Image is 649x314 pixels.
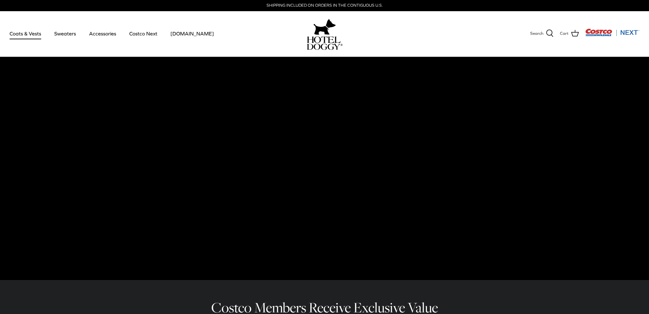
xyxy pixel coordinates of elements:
img: hoteldoggycom [307,36,343,50]
img: hoteldoggy.com [313,17,336,36]
a: hoteldoggy.com hoteldoggycom [307,17,343,50]
a: Sweaters [49,23,82,44]
a: Coats & Vests [4,23,47,44]
a: Search [530,29,554,38]
a: Costco Next [124,23,163,44]
span: Search [530,30,543,37]
img: Costco Next [585,28,639,36]
span: Cart [560,30,569,37]
a: [DOMAIN_NAME] [165,23,220,44]
a: Visit Costco Next [585,33,639,37]
a: Cart [560,29,579,38]
a: Accessories [83,23,122,44]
